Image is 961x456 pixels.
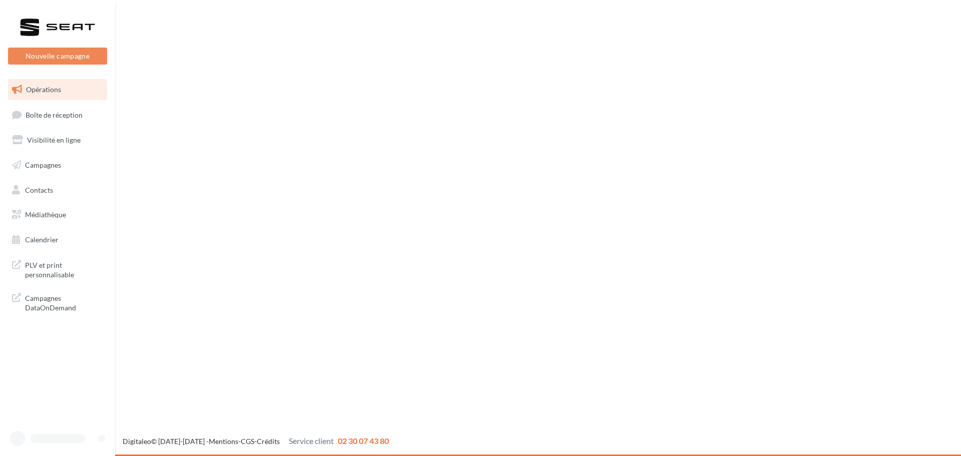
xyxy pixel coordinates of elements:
[27,136,81,144] span: Visibilité en ligne
[209,437,238,445] a: Mentions
[25,161,61,169] span: Campagnes
[6,155,109,176] a: Campagnes
[6,130,109,151] a: Visibilité en ligne
[6,287,109,317] a: Campagnes DataOnDemand
[6,204,109,225] a: Médiathèque
[241,437,254,445] a: CGS
[257,437,280,445] a: Crédits
[6,254,109,284] a: PLV et print personnalisable
[123,437,151,445] a: Digitaleo
[289,436,334,445] span: Service client
[25,291,103,313] span: Campagnes DataOnDemand
[25,210,66,219] span: Médiathèque
[25,235,59,244] span: Calendrier
[123,437,389,445] span: © [DATE]-[DATE] - - -
[26,110,83,119] span: Boîte de réception
[338,436,389,445] span: 02 30 07 43 80
[6,180,109,201] a: Contacts
[26,85,61,94] span: Opérations
[6,229,109,250] a: Calendrier
[25,185,53,194] span: Contacts
[25,258,103,280] span: PLV et print personnalisable
[6,79,109,100] a: Opérations
[6,104,109,126] a: Boîte de réception
[8,48,107,65] button: Nouvelle campagne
